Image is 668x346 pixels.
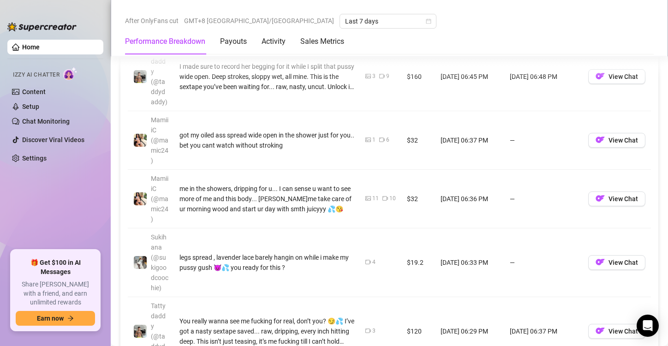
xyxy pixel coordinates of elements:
[22,118,70,125] a: Chat Monitoring
[372,194,379,203] div: 11
[151,175,168,223] span: MamiiiC (@mamic24)
[63,67,78,80] img: AI Chatter
[365,328,371,334] span: video-camera
[179,61,354,92] div: I made sure to record her begging for it while I split that pussy wide open. Deep strokes, sloppy...
[16,311,95,326] button: Earn nowarrow-right
[588,255,645,270] button: OFView Chat
[365,73,371,79] span: picture
[596,135,605,144] img: OF
[435,228,504,297] td: [DATE] 06:33 PM
[401,170,435,228] td: $32
[125,14,179,28] span: After OnlyFans cut
[134,256,147,269] img: Sukihana (@sukigoodcoochie)
[608,73,638,80] span: View Chat
[16,280,95,307] span: Share [PERSON_NAME] with a friend, and earn unlimited rewards
[300,36,344,47] div: Sales Metrics
[401,42,435,111] td: $160
[151,116,168,164] span: MamiiiC (@mamic24)
[37,315,64,322] span: Earn now
[22,43,40,51] a: Home
[435,111,504,170] td: [DATE] 06:37 PM
[608,259,638,266] span: View Chat
[637,315,659,337] div: Open Intercom Messenger
[13,71,60,79] span: Izzy AI Chatter
[435,170,504,228] td: [DATE] 06:36 PM
[504,111,583,170] td: —
[134,325,147,338] img: Tattydaddy (@taddydaddy)
[596,194,605,203] img: OF
[401,111,435,170] td: $32
[16,258,95,276] span: 🎁 Get $100 in AI Messages
[608,195,638,203] span: View Chat
[608,328,638,335] span: View Chat
[372,136,376,144] div: 1
[588,138,645,146] a: OFView Chat
[588,329,645,337] a: OFView Chat
[134,134,147,147] img: MamiiiC (@mamic24)
[401,228,435,297] td: $19.2
[386,72,389,81] div: 9
[588,191,645,206] button: OFView Chat
[588,261,645,268] a: OFView Chat
[588,133,645,148] button: OFView Chat
[372,72,376,81] div: 3
[379,73,385,79] span: video-camera
[151,233,168,292] span: Sukihana (@sukigoodcoochie)
[504,170,583,228] td: —
[365,137,371,143] span: picture
[588,69,645,84] button: OFView Chat
[365,196,371,201] span: picture
[179,252,354,273] div: legs spread , lavender lace barely hangin on while i make my pussy gush 😈💦 you ready for this ?
[435,42,504,111] td: [DATE] 06:45 PM
[134,192,147,205] img: MamiiiC (@mamic24)
[372,327,376,335] div: 3
[386,136,389,144] div: 6
[151,48,167,106] span: Tattydaddy (@taddydaddy)
[22,136,84,143] a: Discover Viral Videos
[426,18,431,24] span: calendar
[7,22,77,31] img: logo-BBDzfeDw.svg
[22,103,39,110] a: Setup
[134,70,147,83] img: Tattydaddy (@taddydaddy)
[379,137,385,143] span: video-camera
[365,259,371,265] span: video-camera
[382,196,388,201] span: video-camera
[179,130,354,150] div: got my oiled ass spread wide open in the shower just for you.. bet you cant watch without stroking
[220,36,247,47] div: Payouts
[596,72,605,81] img: OF
[588,197,645,204] a: OFView Chat
[389,194,396,203] div: 10
[22,88,46,95] a: Content
[608,137,638,144] span: View Chat
[596,257,605,267] img: OF
[588,75,645,82] a: OFView Chat
[22,155,47,162] a: Settings
[504,42,583,111] td: [DATE] 06:48 PM
[504,228,583,297] td: —
[262,36,286,47] div: Activity
[67,315,74,322] span: arrow-right
[596,326,605,335] img: OF
[125,36,205,47] div: Performance Breakdown
[345,14,431,28] span: Last 7 days
[372,258,376,267] div: 4
[184,14,334,28] span: GMT+8 [GEOGRAPHIC_DATA]/[GEOGRAPHIC_DATA]
[588,324,645,339] button: OFView Chat
[179,184,354,214] div: me in the showers, dripping for u... I can sense u want to see more of me and this body... [PERSO...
